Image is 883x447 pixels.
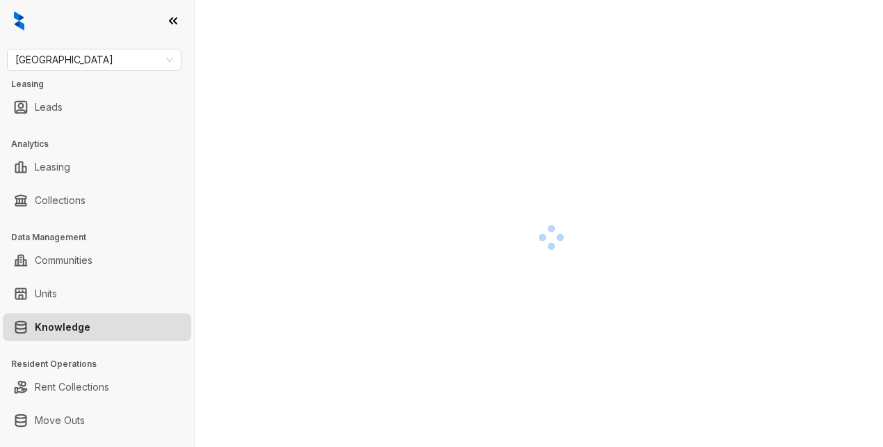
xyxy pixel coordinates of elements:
a: Communities [35,246,92,274]
h3: Data Management [11,231,194,244]
h3: Resident Operations [11,358,194,370]
li: Leads [3,93,191,121]
li: Rent Collections [3,373,191,401]
a: Knowledge [35,313,90,341]
li: Collections [3,187,191,214]
h3: Analytics [11,138,194,150]
a: Leasing [35,153,70,181]
li: Leasing [3,153,191,181]
a: Collections [35,187,86,214]
h3: Leasing [11,78,194,91]
li: Communities [3,246,191,274]
img: logo [14,11,24,31]
li: Knowledge [3,313,191,341]
a: Move Outs [35,407,85,434]
a: Units [35,280,57,308]
span: Fairfield [15,49,173,70]
li: Units [3,280,191,308]
a: Leads [35,93,63,121]
a: Rent Collections [35,373,109,401]
li: Move Outs [3,407,191,434]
